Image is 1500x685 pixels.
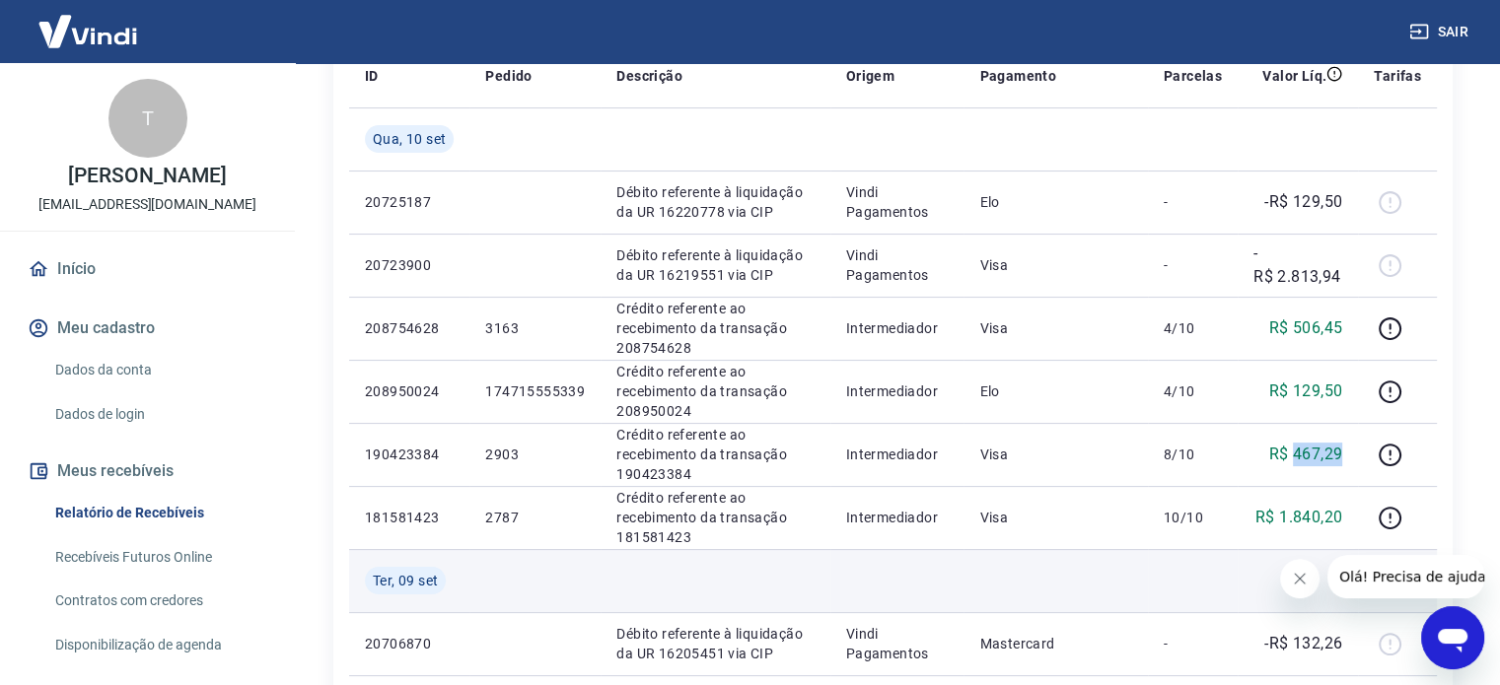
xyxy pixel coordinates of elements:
p: -R$ 2.813,94 [1253,241,1342,289]
p: Crédito referente ao recebimento da transação 208754628 [616,299,814,358]
p: 2903 [485,445,585,464]
p: Intermediador [846,508,949,527]
p: 181581423 [365,508,454,527]
p: 208950024 [365,381,454,401]
span: Ter, 09 set [373,571,438,590]
p: Mastercard [979,634,1131,653]
p: Intermediador [846,318,949,338]
p: Débito referente à liquidação da UR 16219551 via CIP [616,245,814,285]
a: Dados da conta [47,350,271,390]
p: 2787 [485,508,585,527]
a: Recebíveis Futuros Online [47,537,271,578]
p: Vindi Pagamentos [846,624,949,663]
p: 20725187 [365,192,454,212]
button: Meu cadastro [24,307,271,350]
iframe: Botão para abrir a janela de mensagens [1421,606,1484,669]
a: Início [24,247,271,291]
p: 4/10 [1164,381,1222,401]
p: 190423384 [365,445,454,464]
p: Visa [979,445,1131,464]
p: 174715555339 [485,381,585,401]
iframe: Fechar mensagem [1280,559,1320,598]
p: Origem [846,66,894,86]
p: Crédito referente ao recebimento da transação 181581423 [616,488,814,547]
p: Visa [979,318,1131,338]
p: R$ 467,29 [1269,443,1343,466]
p: Vindi Pagamentos [846,245,949,285]
p: [EMAIL_ADDRESS][DOMAIN_NAME] [38,194,256,215]
button: Sair [1405,14,1476,50]
p: Elo [979,192,1131,212]
img: Vindi [24,1,152,61]
p: R$ 1.840,20 [1255,506,1342,529]
p: R$ 506,45 [1269,316,1343,340]
p: Pedido [485,66,532,86]
p: Visa [979,508,1131,527]
p: Intermediador [846,381,949,401]
p: 20706870 [365,634,454,653]
p: Débito referente à liquidação da UR 16220778 via CIP [616,182,814,222]
span: Qua, 10 set [373,129,446,149]
a: Dados de login [47,394,271,435]
p: Elo [979,381,1131,401]
a: Contratos com credores [47,581,271,621]
span: Olá! Precisa de ajuda? [12,14,166,30]
p: Pagamento [979,66,1056,86]
p: Vindi Pagamentos [846,182,949,222]
p: R$ 129,50 [1269,379,1343,403]
p: 4/10 [1164,318,1222,338]
p: -R$ 132,26 [1264,632,1342,655]
p: 20723900 [365,255,454,275]
p: Parcelas [1164,66,1222,86]
p: 8/10 [1164,445,1222,464]
p: Crédito referente ao recebimento da transação 208950024 [616,362,814,421]
p: Débito referente à liquidação da UR 16205451 via CIP [616,624,814,663]
p: -R$ 129,50 [1264,190,1342,214]
a: Disponibilização de agenda [47,625,271,665]
p: Tarifas [1374,66,1421,86]
p: Descrição [616,66,682,86]
p: 208754628 [365,318,454,338]
a: Relatório de Recebíveis [47,493,271,533]
p: - [1164,255,1222,275]
p: Visa [979,255,1131,275]
p: Intermediador [846,445,949,464]
iframe: Mensagem da empresa [1327,555,1484,598]
p: - [1164,634,1222,653]
button: Meus recebíveis [24,449,271,493]
p: 10/10 [1164,508,1222,527]
p: - [1164,192,1222,212]
p: Valor Líq. [1262,66,1326,86]
div: T [108,79,187,158]
p: 3163 [485,318,585,338]
p: [PERSON_NAME] [68,166,226,186]
p: ID [365,66,379,86]
p: Crédito referente ao recebimento da transação 190423384 [616,425,814,484]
